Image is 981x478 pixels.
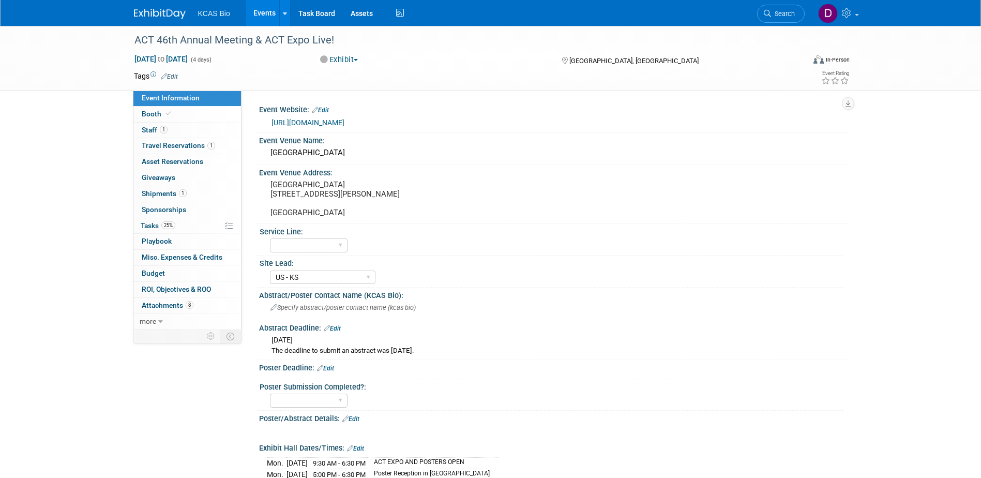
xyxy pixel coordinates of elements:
span: Travel Reservations [142,141,215,150]
div: Site Lead: [260,256,843,268]
span: more [140,317,156,325]
a: Booth [133,107,241,122]
span: 1 [207,142,215,150]
span: 1 [179,189,187,197]
i: Booth reservation complete [166,111,171,116]
a: Edit [347,445,364,452]
div: Event Venue Name: [259,133,848,146]
span: Shipments [142,189,187,198]
div: Abstract Deadline: [259,320,848,334]
span: Tasks [141,221,175,230]
a: Event Information [133,91,241,106]
div: Exhibit Hall Dates/Times: [259,440,848,454]
span: Sponsorships [142,205,186,214]
span: Attachments [142,301,193,309]
div: Poster Submission Completed?: [260,379,843,392]
span: [DATE] [DATE] [134,54,188,64]
span: 8 [186,301,193,309]
span: Giveaways [142,173,175,182]
div: In-Person [825,56,850,64]
a: [URL][DOMAIN_NAME] [271,118,344,127]
span: KCAS Bio [198,9,230,18]
span: Playbook [142,237,172,245]
span: Event Information [142,94,200,102]
div: The deadline to submit an abstract was [DATE]. [271,346,840,356]
div: Abstract/Poster Contact Name (KCAS Bio): [259,288,848,301]
a: Travel Reservations1 [133,138,241,154]
a: Tasks25% [133,218,241,234]
td: ACT EXPO AND POSTERS OPEN [368,458,499,469]
div: Event Format [744,54,850,69]
a: Edit [312,107,329,114]
span: 25% [161,221,175,229]
div: Service Line: [260,224,843,237]
span: [DATE] [271,336,293,344]
a: Staff1 [133,123,241,138]
span: (4 days) [190,56,212,63]
a: Playbook [133,234,241,249]
a: Attachments8 [133,298,241,313]
td: Personalize Event Tab Strip [202,330,220,343]
a: ROI, Objectives & ROO [133,282,241,297]
pre: [GEOGRAPHIC_DATA] [STREET_ADDRESS][PERSON_NAME] [GEOGRAPHIC_DATA] [270,180,493,217]
a: Edit [317,365,334,372]
a: more [133,314,241,330]
span: [GEOGRAPHIC_DATA], [GEOGRAPHIC_DATA] [569,57,699,65]
td: [DATE] [286,458,308,469]
div: Event Venue Address: [259,165,848,178]
a: Edit [342,415,359,423]
div: Event Website: [259,102,848,115]
a: Giveaways [133,170,241,186]
span: Budget [142,269,165,277]
img: Derek McCartney [818,4,838,23]
span: Search [771,10,795,18]
button: Exhibit [316,54,362,65]
span: 9:30 AM - 6:30 PM [313,459,366,467]
a: Edit [324,325,341,332]
span: to [156,55,166,63]
td: Tags [134,71,178,81]
a: Misc. Expenses & Credits [133,250,241,265]
div: Poster Deadline: [259,360,848,374]
div: ACT 46th Annual Meeting & ACT Expo Live! [131,31,789,50]
span: Asset Reservations [142,157,203,166]
div: Event Rating [821,71,849,76]
a: Budget [133,266,241,281]
a: Sponsorships [133,202,241,218]
span: ROI, Objectives & ROO [142,285,211,293]
img: Format-Inperson.png [813,55,824,64]
img: ExhibitDay [134,9,186,19]
a: Shipments1 [133,186,241,202]
td: Toggle Event Tabs [220,330,241,343]
div: Poster/Abstract Details: [259,411,848,424]
span: Specify abstract/poster contact name (kcas bio) [270,304,416,311]
a: Asset Reservations [133,154,241,170]
span: 1 [160,126,168,133]
span: Booth [142,110,173,118]
span: Staff [142,126,168,134]
td: Mon. [267,458,286,469]
a: Edit [161,73,178,80]
span: Misc. Expenses & Credits [142,253,222,261]
div: [GEOGRAPHIC_DATA] [267,145,840,161]
a: Search [757,5,805,23]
